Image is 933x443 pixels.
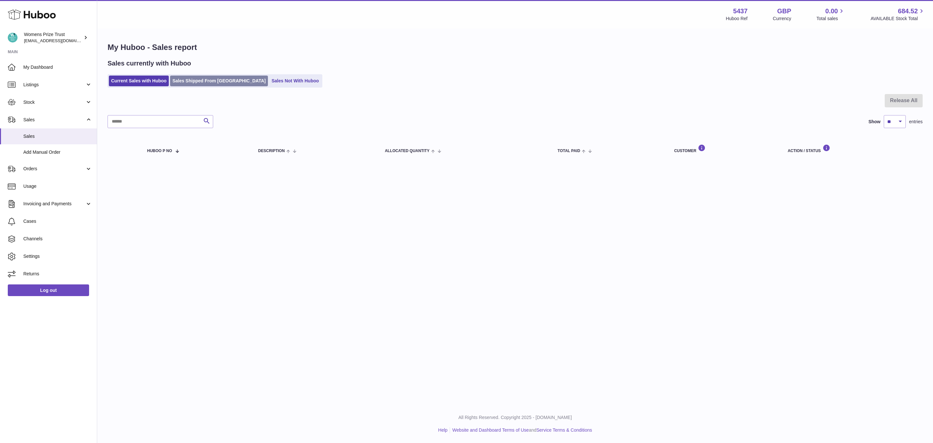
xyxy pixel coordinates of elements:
[109,76,169,86] a: Current Sales with Huboo
[450,427,592,433] li: and
[24,38,95,43] span: [EMAIL_ADDRESS][DOMAIN_NAME]
[23,183,92,189] span: Usage
[909,119,923,125] span: entries
[23,117,85,123] span: Sales
[269,76,321,86] a: Sales Not With Huboo
[536,427,592,433] a: Service Terms & Conditions
[788,144,916,153] div: Action / Status
[726,16,748,22] div: Huboo Ref
[23,271,92,277] span: Returns
[816,7,845,22] a: 0.00 Total sales
[385,149,430,153] span: ALLOCATED Quantity
[23,133,92,139] span: Sales
[108,59,191,68] h2: Sales currently with Huboo
[674,144,775,153] div: Customer
[733,7,748,16] strong: 5437
[8,284,89,296] a: Log out
[23,99,85,105] span: Stock
[23,166,85,172] span: Orders
[870,16,925,22] span: AVAILABLE Stock Total
[870,7,925,22] a: 684.52 AVAILABLE Stock Total
[773,16,791,22] div: Currency
[147,149,172,153] span: Huboo P no
[23,82,85,88] span: Listings
[258,149,285,153] span: Description
[102,414,928,421] p: All Rights Reserved. Copyright 2025 - [DOMAIN_NAME]
[24,31,82,44] div: Womens Prize Trust
[898,7,918,16] span: 684.52
[23,64,92,70] span: My Dashboard
[23,149,92,155] span: Add Manual Order
[23,236,92,242] span: Channels
[452,427,529,433] a: Website and Dashboard Terms of Use
[108,42,923,53] h1: My Huboo - Sales report
[825,7,838,16] span: 0.00
[777,7,791,16] strong: GBP
[23,218,92,224] span: Cases
[816,16,845,22] span: Total sales
[170,76,268,86] a: Sales Shipped From [GEOGRAPHIC_DATA]
[869,119,881,125] label: Show
[558,149,580,153] span: Total paid
[8,33,17,42] img: internalAdmin-5437@internal.huboo.com
[438,427,448,433] a: Help
[23,201,85,207] span: Invoicing and Payments
[23,253,92,259] span: Settings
